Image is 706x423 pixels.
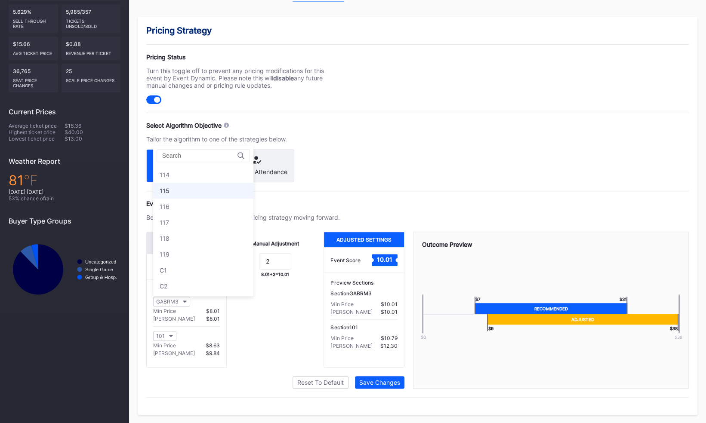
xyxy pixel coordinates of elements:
[381,309,398,315] div: $10.01
[206,316,220,322] div: $8.01
[160,219,169,226] div: 117
[670,325,678,331] div: $ 38
[293,376,348,389] button: Reset To Default
[160,187,170,194] div: 115
[475,303,628,314] div: Recommended
[153,350,195,356] div: [PERSON_NAME]
[619,297,627,303] div: $ 31
[381,335,398,341] div: $10.79
[408,334,438,340] div: $0
[85,275,117,280] text: Group & Hosp.
[330,335,353,341] div: Min Price
[330,279,397,286] div: Preview Sections
[9,232,120,307] svg: Chart title
[359,379,400,386] div: Save Changes
[160,282,167,290] div: C2
[475,297,481,303] div: $ 7
[85,267,113,272] text: Single Game
[153,342,176,349] div: Min Price
[206,308,220,314] div: $8.01
[330,309,372,315] div: [PERSON_NAME]
[330,290,397,297] div: Section GABRM3
[380,343,398,349] div: $12.30
[153,297,190,307] button: GABRM3
[160,267,167,274] div: C1
[206,342,220,349] div: $8.63
[156,298,179,305] div: GABRM3
[206,350,220,356] div: $9.84
[330,343,372,349] div: [PERSON_NAME]
[153,308,176,314] div: Min Price
[330,324,397,331] div: Section 101
[160,171,170,178] div: 114
[156,333,165,339] div: 101
[297,379,344,386] div: Reset To Default
[162,152,237,159] input: Search
[160,203,170,210] div: 116
[487,314,678,325] div: Adjusted
[330,301,353,307] div: Min Price
[355,376,404,389] button: Save Changes
[153,331,176,341] button: 101
[153,316,195,322] div: [PERSON_NAME]
[663,334,694,340] div: $ 38
[381,301,398,307] div: $10.01
[160,235,170,242] div: 118
[160,251,170,258] div: 119
[261,272,289,277] div: 8.01 + 2 = 10.01
[487,325,493,331] div: $ 9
